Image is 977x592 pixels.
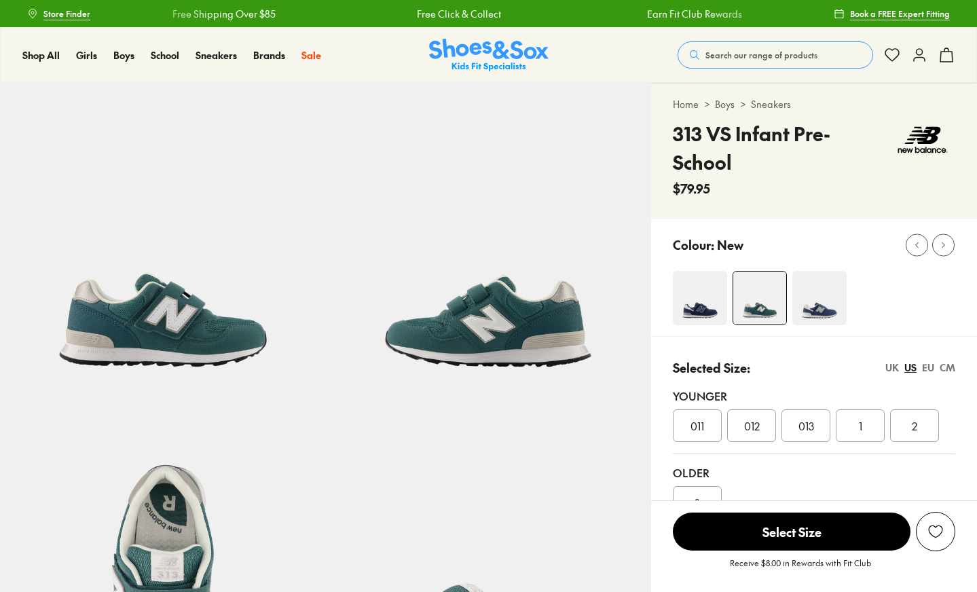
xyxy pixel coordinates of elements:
[171,7,274,21] a: Free Shipping Over $85
[834,1,950,26] a: Book a FREE Expert Fitting
[416,7,500,21] a: Free Click & Collect
[859,418,862,434] span: 1
[751,97,791,111] a: Sneakers
[27,1,90,26] a: Store Finder
[885,360,899,375] div: UK
[76,48,97,62] a: Girls
[196,48,237,62] a: Sneakers
[673,271,727,325] img: 4-498972_1
[922,360,934,375] div: EU
[301,48,321,62] a: Sale
[429,39,549,72] img: SNS_Logo_Responsive.svg
[43,7,90,20] span: Store Finder
[798,418,814,434] span: 013
[673,513,910,551] span: Select Size
[850,7,950,20] span: Book a FREE Expert Fitting
[744,418,760,434] span: 012
[22,48,60,62] a: Shop All
[429,39,549,72] a: Shoes & Sox
[151,48,179,62] a: School
[690,418,704,434] span: 011
[912,418,917,434] span: 2
[673,512,910,551] button: Select Size
[326,83,652,409] img: 5-551108_1
[673,97,699,111] a: Home
[253,48,285,62] a: Brands
[673,464,955,481] div: Older
[646,7,741,21] a: Earn Fit Club Rewards
[678,41,873,69] button: Search our range of products
[705,49,817,61] span: Search our range of products
[890,119,955,160] img: Vendor logo
[673,388,955,404] div: Younger
[113,48,134,62] a: Boys
[730,557,871,581] p: Receive $8.00 in Rewards with Fit Club
[673,236,714,254] p: Colour:
[733,272,786,325] img: 4-551107_1
[792,271,847,325] img: 4-551739_1
[715,97,735,111] a: Boys
[904,360,917,375] div: US
[673,358,750,377] p: Selected Size:
[940,360,955,375] div: CM
[695,494,700,511] span: 3
[673,97,955,111] div: > >
[673,119,890,177] h4: 313 VS Infant Pre-School
[673,179,710,198] span: $79.95
[717,236,743,254] p: New
[916,512,955,551] button: Add to Wishlist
